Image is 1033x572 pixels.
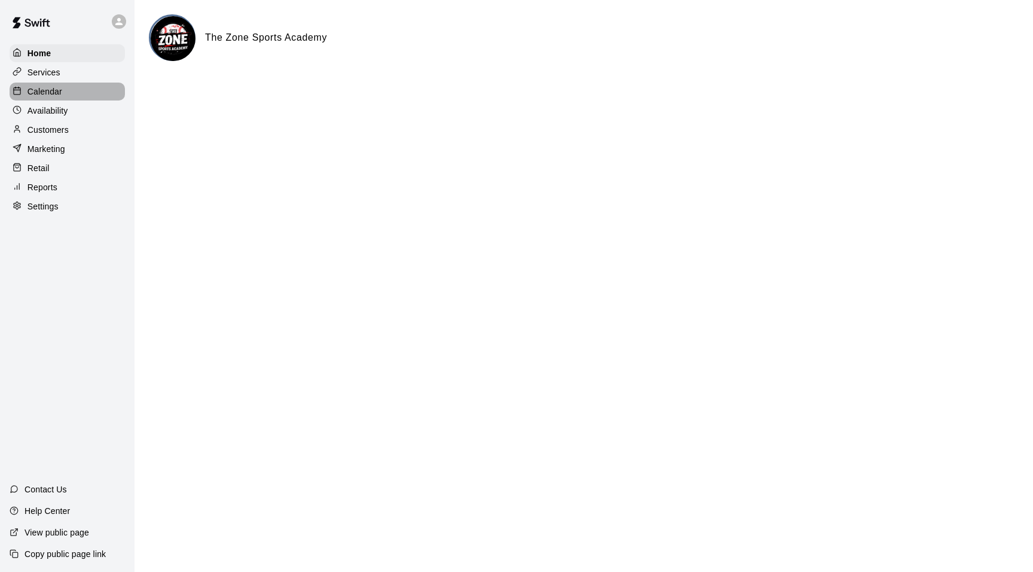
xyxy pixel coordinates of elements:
p: Help Center [25,505,70,517]
p: Customers [27,124,69,136]
p: Retail [27,162,50,174]
a: Calendar [10,83,125,101]
a: Services [10,63,125,81]
p: Marketing [27,143,65,155]
a: Marketing [10,140,125,158]
p: Home [27,47,51,59]
a: Reports [10,178,125,196]
a: Settings [10,197,125,215]
a: Retail [10,159,125,177]
p: Services [27,66,60,78]
img: The Zone Sports Academy logo [151,16,195,61]
p: Calendar [27,86,62,98]
p: Settings [27,200,59,212]
h6: The Zone Sports Academy [205,30,327,45]
a: Availability [10,102,125,120]
a: Customers [10,121,125,139]
p: Contact Us [25,483,67,495]
p: Reports [27,181,57,193]
p: View public page [25,527,89,538]
p: Copy public page link [25,548,106,560]
p: Availability [27,105,68,117]
a: Home [10,44,125,62]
